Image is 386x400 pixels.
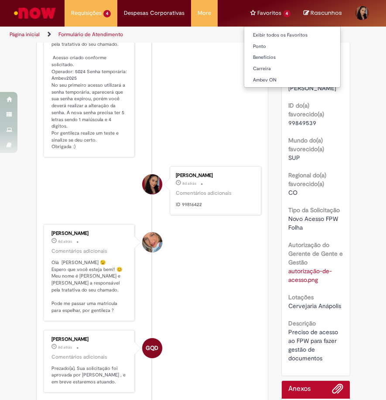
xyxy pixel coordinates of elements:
[182,181,196,186] span: 8d atrás
[288,136,324,153] b: Mundo do(a) favorecido(a)
[288,84,336,92] span: [PERSON_NAME]
[58,345,72,350] span: 8d atrás
[13,4,58,22] img: ServiceNow
[142,232,162,252] div: Jacqueline Andrade Galani
[103,10,111,17] span: 4
[288,189,297,197] span: CO
[7,27,187,43] ul: Trilhas de página
[71,9,102,17] span: Requisições
[288,241,343,266] b: Autorização do Gerente de Gente e Gestão
[257,9,281,17] span: Favoritos
[288,154,300,162] span: SUP
[311,9,342,17] span: Rascunhos
[283,10,290,17] span: 4
[332,383,343,399] button: Adicionar anexos
[288,119,316,127] span: 99849539
[288,302,341,310] span: Cervejaria Anápolis
[58,239,72,244] span: 8d atrás
[51,353,107,361] small: Comentários adicionais
[146,338,158,359] span: GQD
[51,259,128,314] p: Olá [PERSON_NAME] 😉 Espero que você esteja bem!! 😊 Meu nome é [PERSON_NAME] e [PERSON_NAME] a res...
[244,64,340,74] a: Carreira
[176,190,232,197] small: Comentários adicionais
[288,206,340,214] b: Tipo da Solicitação
[182,181,196,186] time: 21/08/2025 15:35:22
[51,14,128,150] p: Olá 😉 Espero que você esteja bem!! 😊 Meu nome é [PERSON_NAME] e [PERSON_NAME] a responsável pela ...
[288,102,324,118] b: ID do(a) favorecido(a)
[288,319,316,327] b: Descrição
[124,9,184,17] span: Despesas Corporativas
[176,201,252,208] p: ID 99816422
[51,365,128,386] p: Prezado(a), Sua solicitação foi aprovada por [PERSON_NAME] , e em breve estaremos atuando.
[288,328,340,362] span: Preciso de acesso ao FPW para fazer gestão de documentos
[244,26,341,88] ul: Favoritos
[288,171,326,188] b: Regional do(a) favorecido(a)
[10,31,40,38] a: Página inicial
[142,174,162,194] div: Monica Geovana Borges Rabelo
[142,338,162,358] div: Giselle Queiroz Dias
[176,173,252,178] div: [PERSON_NAME]
[198,9,211,17] span: More
[244,75,340,85] a: Ambev ON
[51,337,128,342] div: [PERSON_NAME]
[51,247,107,255] small: Comentários adicionais
[304,9,342,17] a: No momento, sua lista de rascunhos tem 0 Itens
[58,31,123,38] a: Formulário de Atendimento
[288,293,314,301] b: Lotações
[244,31,340,40] a: Exibir todos os Favoritos
[244,53,340,62] a: Benefícios
[244,42,340,51] a: Ponto
[51,231,128,236] div: [PERSON_NAME]
[288,267,332,284] a: Download de autorização-de-acesso.png
[58,239,72,244] time: 21/08/2025 15:23:04
[288,215,340,231] span: Novo Acesso FPW Folha
[58,345,72,350] time: 21/08/2025 09:37:15
[288,385,311,393] h2: Anexos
